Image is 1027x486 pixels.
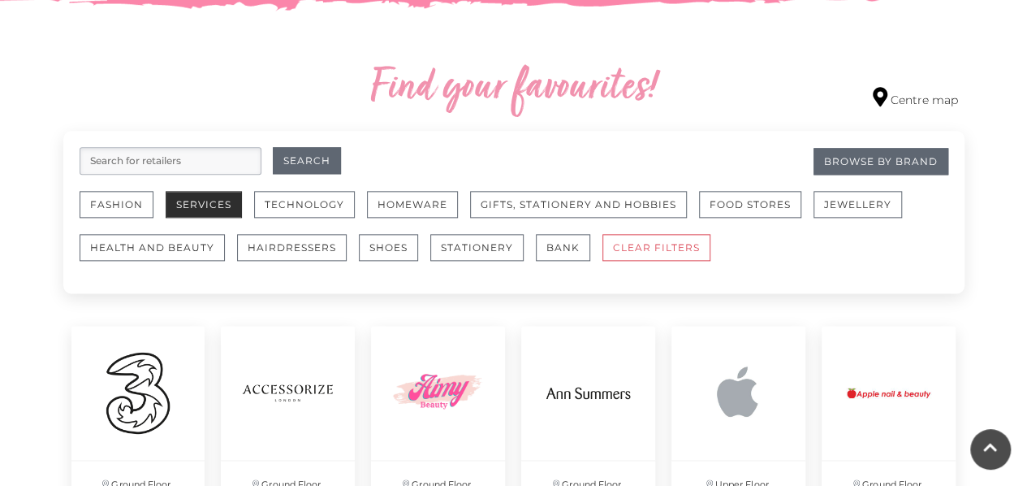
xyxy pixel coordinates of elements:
button: Homeware [367,191,458,218]
a: Stationery [430,234,536,277]
a: Technology [254,191,367,234]
h2: Find your favourites! [218,63,810,115]
a: Jewellery [813,191,914,234]
button: CLEAR FILTERS [602,234,710,261]
a: Hairdressers [237,234,359,277]
a: Food Stores [699,191,813,234]
button: Food Stores [699,191,801,218]
button: Technology [254,191,355,218]
button: Bank [536,234,590,261]
a: CLEAR FILTERS [602,234,723,277]
a: Fashion [80,191,166,234]
a: Browse By Brand [813,148,948,175]
button: Shoes [359,234,418,261]
a: Bank [536,234,602,277]
a: Homeware [367,191,470,234]
a: Services [166,191,254,234]
button: Jewellery [813,191,902,218]
button: Services [166,191,242,218]
a: Health and Beauty [80,234,237,277]
button: Stationery [430,234,524,261]
button: Hairdressers [237,234,347,261]
a: Shoes [359,234,430,277]
a: Gifts, Stationery and Hobbies [470,191,699,234]
button: Search [273,147,341,174]
button: Health and Beauty [80,234,225,261]
button: Gifts, Stationery and Hobbies [470,191,687,218]
a: Centre map [873,87,958,109]
input: Search for retailers [80,147,261,175]
button: Fashion [80,191,153,218]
